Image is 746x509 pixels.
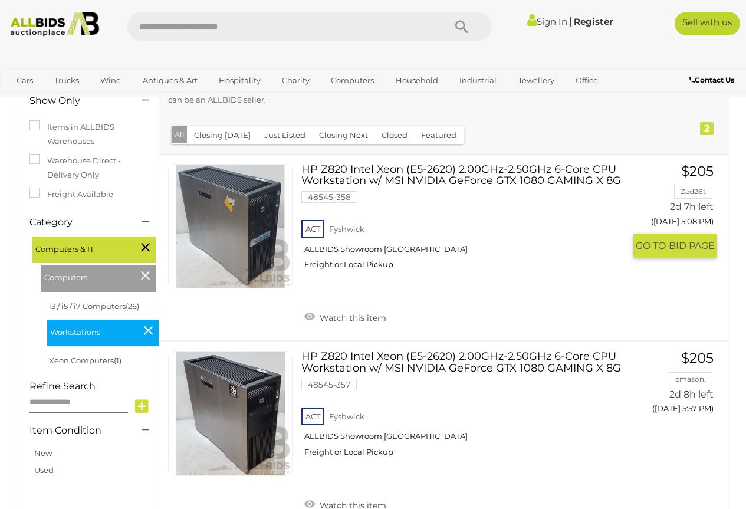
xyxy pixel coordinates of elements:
a: Sign In [527,16,567,27]
a: Hospitality [211,71,268,90]
a: Xeon Computers(1) [49,356,121,365]
h4: Show Only [29,96,124,106]
a: $205 Zed28t 2d 7h left ([DATE] 5:08 PM) GO TOBID PAGE [642,164,717,260]
a: Wine [93,71,129,90]
a: HP Z820 Intel Xeon (E5-2620) 2.00GHz-2.50GHz 6-Core CPU Workstation w/ MSI NVIDIA GeForce GTX 108... [310,351,625,466]
a: Register [574,16,613,27]
a: Sell with us [675,12,740,35]
button: Closing Next [312,126,375,145]
button: Closing [DATE] [187,126,258,145]
span: GO TO [636,239,669,252]
label: Items in ALLBIDS Warehouses [29,120,147,148]
button: GO TOBID PAGE [633,234,717,258]
a: Household [388,71,446,90]
a: Sports [9,90,48,110]
a: Jewellery [510,71,562,90]
a: Cars [9,71,41,90]
a: Antiques & Art [135,71,205,90]
button: Just Listed [257,126,313,145]
h4: Category [29,217,124,228]
b: Contact Us [689,75,734,84]
a: Used [34,465,54,475]
a: Charity [274,71,317,90]
a: $205 cmason. 2d 8h left ([DATE] 5:57 PM) [642,351,717,420]
a: Contact Us [689,74,737,87]
span: Watch this item [317,313,386,323]
a: New [34,448,52,458]
span: BID PAGE [669,239,715,252]
a: Watch this item [301,308,389,326]
a: Industrial [452,71,504,90]
button: Featured [414,126,464,145]
button: Closed [374,126,415,145]
a: Trucks [47,71,87,90]
span: $205 [681,350,714,366]
span: $205 [681,163,714,179]
h4: Item Condition [29,425,124,436]
a: Computers [323,71,382,90]
span: | [569,15,572,28]
a: i3 / i5 / i7 Computers(26) [49,301,139,311]
span: (1) [114,356,121,365]
a: Office [568,71,606,90]
span: Workstations [50,323,139,339]
label: Warehouse Direct - Delivery Only [29,154,147,182]
a: HP Z820 Intel Xeon (E5-2620) 2.00GHz-2.50GHz 6-Core CPU Workstation w/ MSI NVIDIA GeForce GTX 108... [310,164,625,279]
h4: Refine Search [29,381,156,392]
button: All [172,126,188,143]
button: Search [432,12,491,41]
img: Allbids.com.au [5,12,104,37]
span: Computers & IT [35,239,124,256]
span: Computers [44,268,133,284]
span: (26) [126,301,139,311]
a: [GEOGRAPHIC_DATA] [54,90,153,110]
div: 2 [700,122,714,135]
label: Freight Available [29,188,113,201]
